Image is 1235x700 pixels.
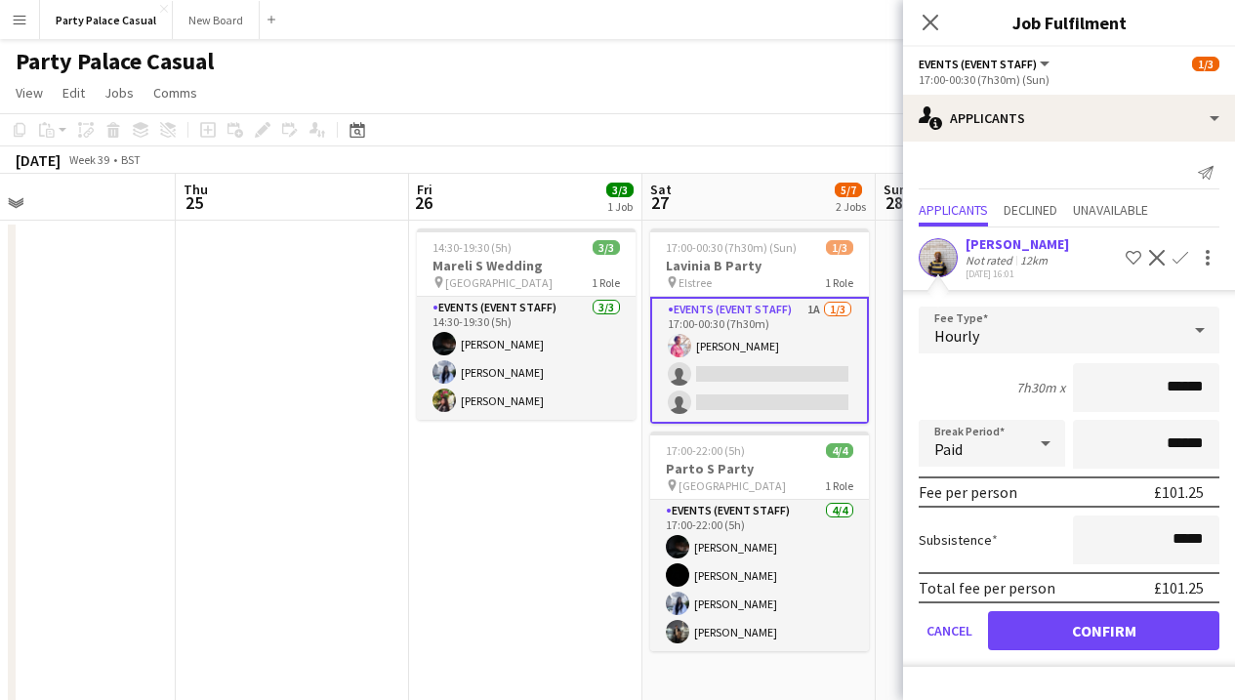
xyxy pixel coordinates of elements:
[55,80,93,105] a: Edit
[417,181,432,198] span: Fri
[650,257,869,274] h3: Lavinia B Party
[881,191,907,214] span: 28
[607,199,633,214] div: 1 Job
[173,1,260,39] button: New Board
[919,72,1219,87] div: 17:00-00:30 (7h30m) (Sun)
[650,500,869,651] app-card-role: Events (Event Staff)4/417:00-22:00 (5h)[PERSON_NAME][PERSON_NAME][PERSON_NAME][PERSON_NAME]
[884,181,907,198] span: Sun
[184,181,208,198] span: Thu
[647,191,672,214] span: 27
[1016,379,1065,396] div: 7h30m x
[1016,253,1051,268] div: 12km
[417,297,636,420] app-card-role: Events (Event Staff)3/314:30-19:30 (5h)[PERSON_NAME][PERSON_NAME][PERSON_NAME]
[40,1,173,39] button: Party Palace Casual
[650,228,869,424] app-job-card: 17:00-00:30 (7h30m) (Sun)1/3Lavinia B Party Elstree1 RoleEvents (Event Staff)1A1/317:00-00:30 (7h...
[836,199,866,214] div: 2 Jobs
[16,84,43,102] span: View
[414,191,432,214] span: 26
[606,183,634,197] span: 3/3
[121,152,141,167] div: BST
[666,443,745,458] span: 17:00-22:00 (5h)
[1073,203,1148,217] span: Unavailable
[679,478,786,493] span: [GEOGRAPHIC_DATA]
[919,531,998,549] label: Subsistence
[919,57,1037,71] span: Events (Event Staff)
[16,47,214,76] h1: Party Palace Casual
[417,228,636,420] app-job-card: 14:30-19:30 (5h)3/3Mareli S Wedding [GEOGRAPHIC_DATA]1 RoleEvents (Event Staff)3/314:30-19:30 (5h...
[1004,203,1057,217] span: Declined
[62,84,85,102] span: Edit
[679,275,712,290] span: Elstree
[153,84,197,102] span: Comms
[417,257,636,274] h3: Mareli S Wedding
[593,240,620,255] span: 3/3
[903,95,1235,142] div: Applicants
[825,275,853,290] span: 1 Role
[1192,57,1219,71] span: 1/3
[966,268,1069,280] div: [DATE] 16:01
[919,578,1055,597] div: Total fee per person
[903,10,1235,35] h3: Job Fulfilment
[825,478,853,493] span: 1 Role
[934,439,963,459] span: Paid
[650,460,869,477] h3: Parto S Party
[919,482,1017,502] div: Fee per person
[919,611,980,650] button: Cancel
[934,326,979,346] span: Hourly
[1154,482,1204,502] div: £101.25
[826,240,853,255] span: 1/3
[919,57,1052,71] button: Events (Event Staff)
[966,235,1069,253] div: [PERSON_NAME]
[104,84,134,102] span: Jobs
[97,80,142,105] a: Jobs
[1154,578,1204,597] div: £101.25
[8,80,51,105] a: View
[988,611,1219,650] button: Confirm
[64,152,113,167] span: Week 39
[445,275,553,290] span: [GEOGRAPHIC_DATA]
[826,443,853,458] span: 4/4
[592,275,620,290] span: 1 Role
[666,240,797,255] span: 17:00-00:30 (7h30m) (Sun)
[145,80,205,105] a: Comms
[650,297,869,424] app-card-role: Events (Event Staff)1A1/317:00-00:30 (7h30m)[PERSON_NAME]
[650,181,672,198] span: Sat
[919,203,988,217] span: Applicants
[16,150,61,170] div: [DATE]
[966,253,1016,268] div: Not rated
[432,240,512,255] span: 14:30-19:30 (5h)
[181,191,208,214] span: 25
[835,183,862,197] span: 5/7
[650,432,869,651] app-job-card: 17:00-22:00 (5h)4/4Parto S Party [GEOGRAPHIC_DATA]1 RoleEvents (Event Staff)4/417:00-22:00 (5h)[P...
